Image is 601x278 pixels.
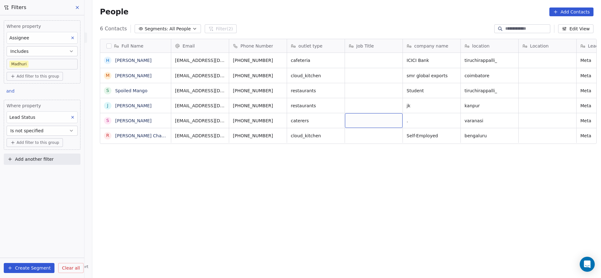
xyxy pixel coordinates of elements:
a: [PERSON_NAME] [115,103,152,108]
div: Phone Number [229,39,287,53]
span: Full Name [121,43,143,49]
span: . [407,118,457,124]
span: Phone Number [240,43,273,49]
span: Email [182,43,195,49]
div: Open Intercom Messenger [580,257,595,272]
span: All People [169,26,191,32]
button: Add Contacts [549,8,593,16]
div: company name [403,39,460,53]
button: Filter(2) [205,24,237,33]
span: cafeteria [291,57,341,63]
span: [PHONE_NUMBER] [233,133,283,139]
span: varanasi [465,118,515,124]
div: Location [519,39,576,53]
div: Job Title [345,39,403,53]
span: bengaluru [465,133,515,139]
div: location [461,39,518,53]
span: Location [530,43,548,49]
a: [PERSON_NAME] [115,118,152,123]
div: m [106,72,110,79]
span: jk [407,103,457,109]
span: tiruchirappalli_ [465,88,515,94]
span: coimbatore [465,73,515,79]
span: cloud_kitchen [291,133,341,139]
span: People [100,7,128,17]
span: kanpur [465,103,515,109]
button: Edit View [558,24,593,33]
span: Student [407,88,457,94]
span: [EMAIL_ADDRESS][DOMAIN_NAME] [175,118,225,124]
span: outlet type [298,43,322,49]
span: [EMAIL_ADDRESS][DOMAIN_NAME] [175,103,225,109]
span: caterers [291,118,341,124]
div: Email [171,39,229,53]
span: [EMAIL_ADDRESS][DOMAIN_NAME] [175,88,225,94]
span: smr global exports [407,73,457,79]
span: [PHONE_NUMBER] [233,118,283,124]
a: Spoiled Mango [115,88,147,93]
span: [PHONE_NUMBER] [233,57,283,63]
span: Job Title [356,43,374,49]
a: [PERSON_NAME] Champad [115,133,174,138]
span: 6 Contacts [100,25,127,33]
div: Full Name [100,39,171,53]
span: restaurants [291,88,341,94]
a: [PERSON_NAME] [115,73,152,78]
span: cloud_kitchen [291,73,341,79]
span: [PHONE_NUMBER] [233,88,283,94]
span: [EMAIL_ADDRESS][DOMAIN_NAME] [175,73,225,79]
div: R [106,132,109,139]
span: [PHONE_NUMBER] [233,103,283,109]
div: S [106,87,109,94]
div: grid [100,53,171,269]
div: S [106,117,109,124]
span: location [472,43,490,49]
span: restaurants [291,103,341,109]
div: outlet type [287,39,345,53]
span: [EMAIL_ADDRESS][DOMAIN_NAME] [175,133,225,139]
div: H [106,57,110,64]
span: company name [414,43,448,49]
span: Segments: [145,26,168,32]
span: [EMAIL_ADDRESS][DOMAIN_NAME] [175,57,225,63]
span: Self-Employed [407,133,457,139]
span: [PHONE_NUMBER] [233,73,283,79]
a: [PERSON_NAME] [115,58,152,63]
div: J [107,102,108,109]
span: ICICI Bank [407,57,457,63]
span: tiruchirappalli_ [465,57,515,63]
